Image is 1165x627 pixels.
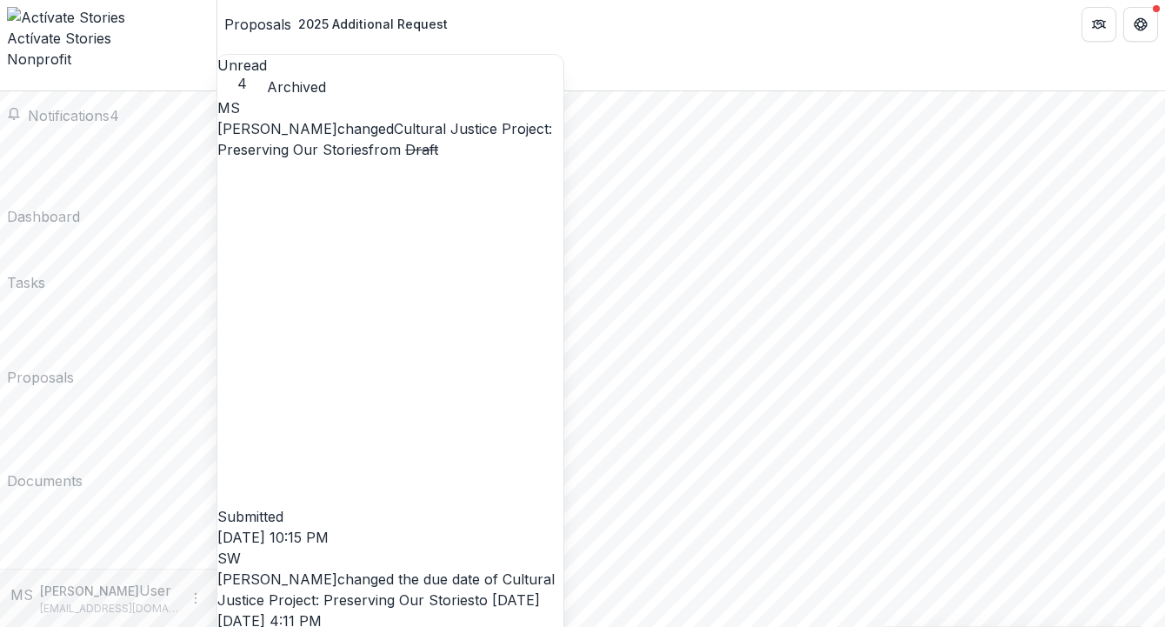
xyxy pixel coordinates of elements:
p: [PERSON_NAME] [40,582,139,600]
div: Dashboard [7,206,80,227]
button: Archived [267,77,326,97]
a: Documents [7,395,83,491]
div: Melissa Beatriz Skolnick [10,584,33,605]
div: Actívate Stories [7,28,210,49]
button: Unread [217,55,267,92]
span: [PERSON_NAME] [217,120,337,137]
div: Documents [7,470,83,491]
span: 4 [217,76,267,92]
button: More [185,588,206,609]
span: Notifications [28,107,110,124]
p: User [139,580,171,601]
img: Actívate Stories [7,7,210,28]
button: Get Help [1123,7,1158,42]
span: Nonprofit [7,50,71,68]
nav: breadcrumb [224,11,455,37]
p: [DATE] 10:15 PM [217,527,563,548]
a: Proposals [224,14,291,35]
p: [EMAIL_ADDRESS][DOMAIN_NAME] [40,601,178,617]
span: [PERSON_NAME] [217,570,337,588]
div: 2025 Additional Request [298,15,448,33]
div: Melissa Beatriz Skolnick [217,97,563,118]
span: 4 [110,107,119,124]
h2: 2025 Additional Request [217,92,1165,113]
span: Submitted [217,508,283,525]
a: Tasks [7,234,45,293]
div: Proposals [7,367,74,388]
div: Sherella WIlliams [217,548,563,569]
a: Dashboard [7,133,80,227]
button: Notifications4 [7,105,119,126]
s: Draft [405,141,438,158]
a: Proposals [7,300,74,388]
p: changed from [217,118,563,527]
div: Tasks [7,272,45,293]
button: Partners [1082,7,1116,42]
p: changed the due date of to [DATE] [217,569,563,610]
